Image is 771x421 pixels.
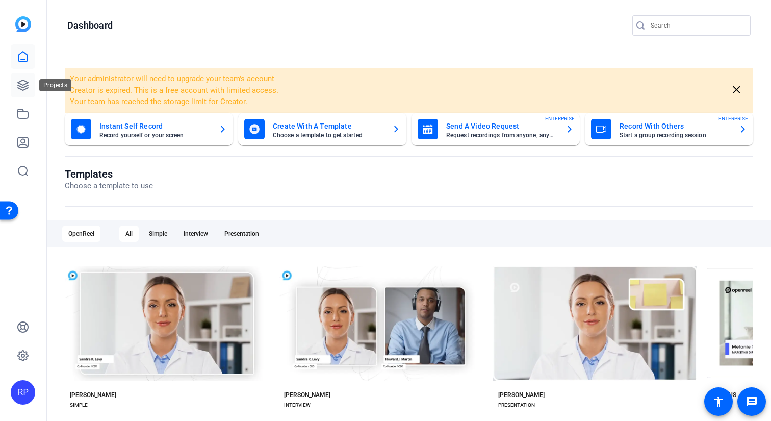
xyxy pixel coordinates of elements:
li: Creator is expired. This is a free account with limited access. [70,85,621,96]
mat-icon: message [746,395,758,408]
div: Projects [39,79,71,91]
img: blue-gradient.svg [15,16,31,32]
mat-card-title: Instant Self Record [99,120,211,132]
span: Your administrator will need to upgrade your team's account [70,74,274,83]
div: All [119,226,139,242]
input: Search [651,19,742,32]
div: PRESENTATION [498,401,535,409]
h1: Dashboard [67,19,113,32]
button: Send A Video RequestRequest recordings from anyone, anywhereENTERPRISE [412,113,580,145]
mat-card-subtitle: Request recordings from anyone, anywhere [446,132,557,138]
li: Your team has reached the storage limit for Creator. [70,96,621,108]
div: Presentation [218,226,265,242]
div: INTERVIEW [284,401,311,409]
h1: Templates [65,168,153,180]
mat-card-subtitle: Record yourself or your screen [99,132,211,138]
div: SIMPLE [70,401,88,409]
mat-card-subtitle: Choose a template to get started [273,132,384,138]
mat-card-title: Send A Video Request [446,120,557,132]
p: Choose a template to use [65,180,153,192]
mat-icon: close [730,84,743,96]
div: [PERSON_NAME] [498,391,545,399]
span: ENTERPRISE [545,115,575,122]
mat-card-title: Record With Others [620,120,731,132]
mat-card-subtitle: Start a group recording session [620,132,731,138]
mat-icon: accessibility [712,395,725,408]
div: Simple [143,226,173,242]
div: [PERSON_NAME] [284,391,330,399]
button: Record With OthersStart a group recording sessionENTERPRISE [585,113,753,145]
mat-card-title: Create With A Template [273,120,384,132]
div: Interview [177,226,214,242]
button: Create With A TemplateChoose a template to get started [238,113,406,145]
span: ENTERPRISE [718,115,748,122]
div: [PERSON_NAME] [70,391,116,399]
div: RP [11,380,35,405]
button: Instant Self RecordRecord yourself or your screen [65,113,233,145]
div: OpenReel [62,226,100,242]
